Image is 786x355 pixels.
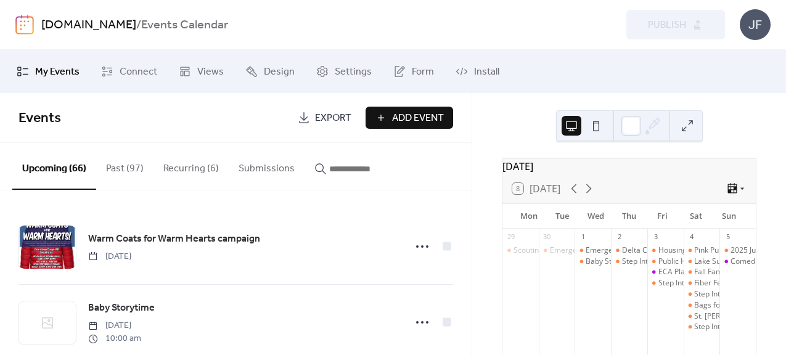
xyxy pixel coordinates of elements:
[197,65,224,80] span: Views
[307,55,381,88] a: Settings
[88,231,260,247] a: Warm Coats for Warm Hearts campaign
[170,55,233,88] a: Views
[7,55,89,88] a: My Events
[18,105,61,132] span: Events
[502,159,756,174] div: [DATE]
[446,55,509,88] a: Install
[684,256,720,267] div: Lake Superior Fiber Festival
[723,232,732,242] div: 5
[684,322,720,332] div: Step Into the Woods at NMU!
[88,301,155,316] span: Baby Storytime
[611,256,647,267] div: Step Into the Woods at NMU!
[88,232,260,247] span: Warm Coats for Warm Hearts campaign
[611,245,647,256] div: Delta County Republican Meeting
[412,65,434,80] span: Form
[366,107,453,129] button: Add Event
[92,55,166,88] a: Connect
[264,65,295,80] span: Design
[15,15,34,35] img: logo
[236,55,304,88] a: Design
[88,332,141,345] span: 10:00 am
[679,204,713,229] div: Sat
[684,245,720,256] div: Pink Pumpkin of Delta County 5k
[35,65,80,80] span: My Events
[136,14,141,37] b: /
[687,232,697,242] div: 4
[713,204,746,229] div: Sun
[392,111,444,126] span: Add Event
[229,143,305,189] button: Submissions
[579,204,612,229] div: Wed
[384,55,443,88] a: Form
[578,232,587,242] div: 1
[575,256,611,267] div: Baby Storytime
[615,232,624,242] div: 2
[539,245,575,256] div: Emergency Response to Accidents Involving Livestock Training MSU Extension
[88,300,155,316] a: Baby Storytime
[647,278,684,288] div: Step Into the Woods at NMU!
[647,267,684,277] div: ECA Plaidurday Celebration featuring The Hackwells
[12,143,96,190] button: Upcoming (66)
[612,204,645,229] div: Thu
[719,256,756,267] div: Comedian Bill Gorgo at Island Resort and Casino Club 41
[120,65,157,80] span: Connect
[575,245,611,256] div: Emergency Response to Accidents Involving Livestock Training MSU Extension
[546,204,579,229] div: Tue
[622,256,755,267] div: Step Into the [PERSON_NAME] at NMU!
[154,143,229,189] button: Recurring (6)
[647,245,684,256] div: Housing Now: Progress Update
[41,14,136,37] a: [DOMAIN_NAME]
[647,256,684,267] div: Public Health Delta & Menominee Counties Flu Clinic
[740,9,771,40] div: JF
[141,14,228,37] b: Events Calendar
[96,143,154,189] button: Past (97)
[542,232,552,242] div: 30
[694,300,744,311] div: Bags for Wags
[684,300,720,311] div: Bags for Wags
[335,65,372,80] span: Settings
[289,107,361,129] a: Export
[658,245,766,256] div: Housing Now: Progress Update
[506,232,515,242] div: 29
[88,319,141,332] span: [DATE]
[474,65,499,80] span: Install
[684,278,720,288] div: Fiber Festival Fashion Show
[88,250,131,263] span: [DATE]
[315,111,351,126] span: Export
[514,245,719,256] div: Scouting Open House Night-Cub Scout Pack 3471 Gladstone
[586,256,638,267] div: Baby Storytime
[651,232,660,242] div: 3
[512,204,546,229] div: Mon
[719,245,756,256] div: 2025 Just Believe Non-Competitive Bike/Walk/Run
[684,267,720,277] div: Fall Family Fun Day!-Toys For Tots Marine Corps Detachment 444
[622,245,736,256] div: Delta County Republican Meeting
[684,311,720,322] div: St. Joseph-St. Patrick Chili Challenge
[684,289,720,300] div: Step Into the Woods at NMU!
[502,245,539,256] div: Scouting Open House Night-Cub Scout Pack 3471 Gladstone
[646,204,679,229] div: Fri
